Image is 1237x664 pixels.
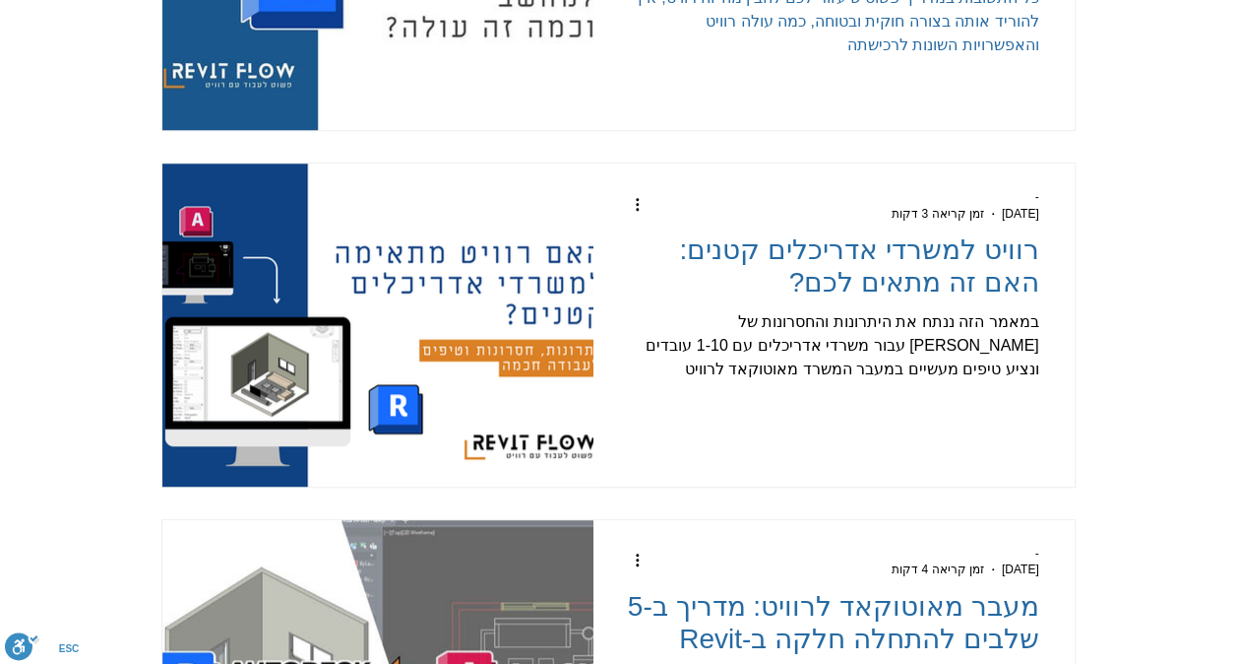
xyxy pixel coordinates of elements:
[1002,207,1039,221] span: 24 ביוני
[892,207,984,221] span: זמן קריאה 3 דקות
[1035,190,1039,204] span: -
[628,232,1039,310] a: רוויט למשרדי אדריכלים קטנים: האם זה מתאים לכם?
[628,233,1039,299] h2: רוויט למשרדי אדריכלים קטנים: האם זה מתאים לכם?
[1002,563,1039,576] span: 27 במאי
[628,310,1039,381] div: במאמר הזה ננתח את היתרונות והחסרונות של [PERSON_NAME] עבור משרדי אדריכלים עם 1-10 עובדים ונציע טי...
[161,163,593,487] img: רוויט למשרדי אדריכלים קטנים: האם זה מתאים לכם?
[892,563,984,576] span: זמן קריאה 4 דקות
[1035,547,1039,561] span: -
[628,590,1039,655] h2: מעבר מאוטוקאד לרוויט: מדריך ב-5 שלבים להתחלה חלקה ב-Revit
[619,192,643,216] button: פעולות נוספות
[619,549,643,572] button: פעולות נוספות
